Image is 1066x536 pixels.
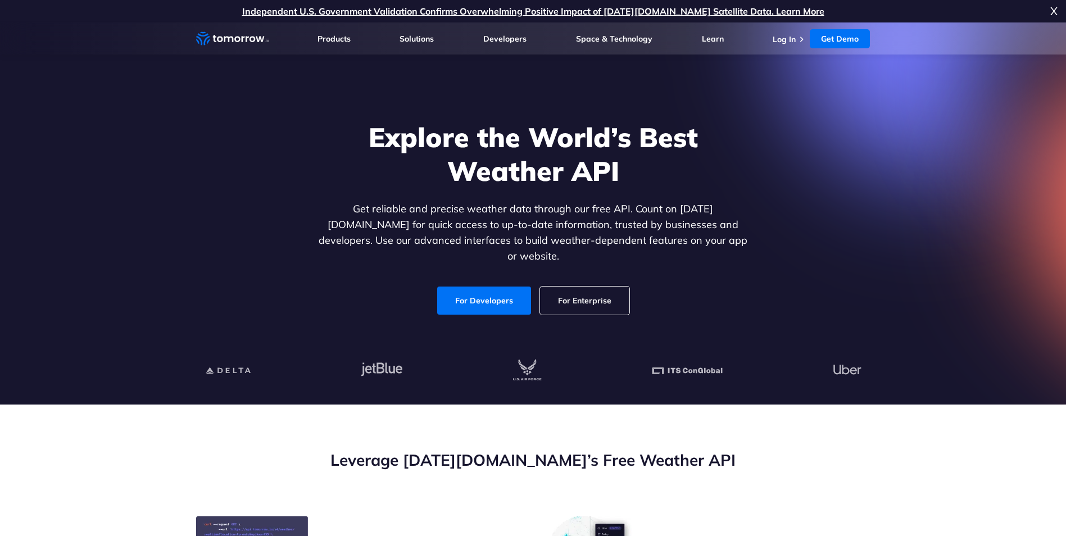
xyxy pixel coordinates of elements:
a: Space & Technology [576,34,652,44]
a: Get Demo [810,29,870,48]
a: Independent U.S. Government Validation Confirms Overwhelming Positive Impact of [DATE][DOMAIN_NAM... [242,6,824,17]
a: Solutions [400,34,434,44]
h1: Explore the World’s Best Weather API [316,120,750,188]
a: Developers [483,34,527,44]
a: Learn [702,34,724,44]
p: Get reliable and precise weather data through our free API. Count on [DATE][DOMAIN_NAME] for quic... [316,201,750,264]
a: For Enterprise [540,287,629,315]
a: Log In [773,34,796,44]
h2: Leverage [DATE][DOMAIN_NAME]’s Free Weather API [196,449,870,471]
a: For Developers [437,287,531,315]
a: Home link [196,30,269,47]
a: Products [317,34,351,44]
